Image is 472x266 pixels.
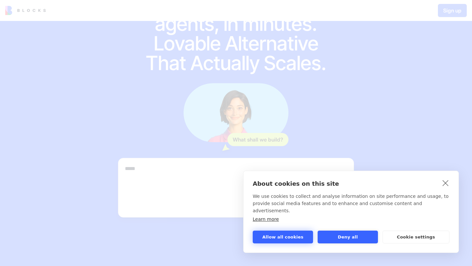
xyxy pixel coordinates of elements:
[253,193,449,214] p: We use cookies to collect and analyse information on site performance and usage, to provide socia...
[253,180,339,187] strong: About cookies on this site
[253,217,279,222] a: Learn more
[441,178,451,188] a: close
[253,231,313,243] button: Allow all cookies
[383,231,449,243] button: Cookie settings
[318,231,378,243] button: Deny all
